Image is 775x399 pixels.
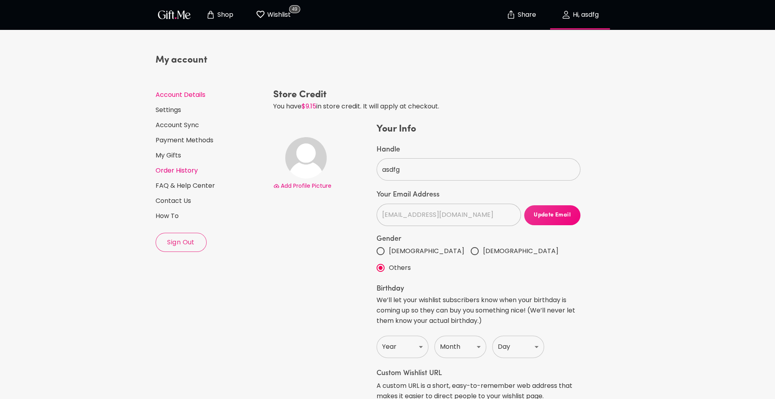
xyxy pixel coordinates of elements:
a: How To [156,212,267,220]
img: Avatar [285,137,327,179]
a: Payment Methods [156,136,267,145]
span: $9.15 [302,102,316,111]
a: Settings [156,106,267,114]
a: Account Details [156,90,267,99]
div: gender [377,243,580,276]
button: Sign Out [156,233,207,252]
h4: My account [156,54,267,67]
button: GiftMe Logo [156,10,193,20]
span: Update Email [524,211,581,220]
img: secure [506,10,516,20]
span: 49 [289,5,300,13]
a: Account Sync [156,121,267,130]
span: Add Profile Picture [281,182,331,190]
h4: Store Credit [273,88,581,101]
span: [DEMOGRAPHIC_DATA] [389,246,464,256]
p: We’ll let your wishlist subscribers know when your birthday is coming up so they can buy you some... [377,295,580,326]
button: Hi, asdfg [540,2,620,28]
a: Order History [156,166,267,175]
span: Others [389,263,411,273]
label: Your Email Address [377,190,580,200]
button: Update Email [524,205,581,225]
span: Sign Out [156,238,206,247]
a: My Gifts [156,151,267,160]
p: Share [516,12,536,18]
span: [DEMOGRAPHIC_DATA] [483,246,558,256]
h6: Custom Wishlist URL [377,369,580,378]
legend: Birthday [377,285,580,293]
h4: Your Info [377,123,580,136]
p: Wishlist [265,10,291,20]
label: Handle [377,145,580,155]
img: GiftMe Logo [156,9,192,20]
a: Contact Us [156,197,267,205]
button: Store page [198,2,242,28]
label: Gender [377,236,580,243]
p: Hi, asdfg [571,12,599,18]
a: FAQ & Help Center [156,181,267,190]
p: Shop [215,12,233,18]
button: Wishlist page [251,2,295,28]
p: You have in store credit. It will apply at checkout. [273,101,581,112]
button: Share [507,1,535,29]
